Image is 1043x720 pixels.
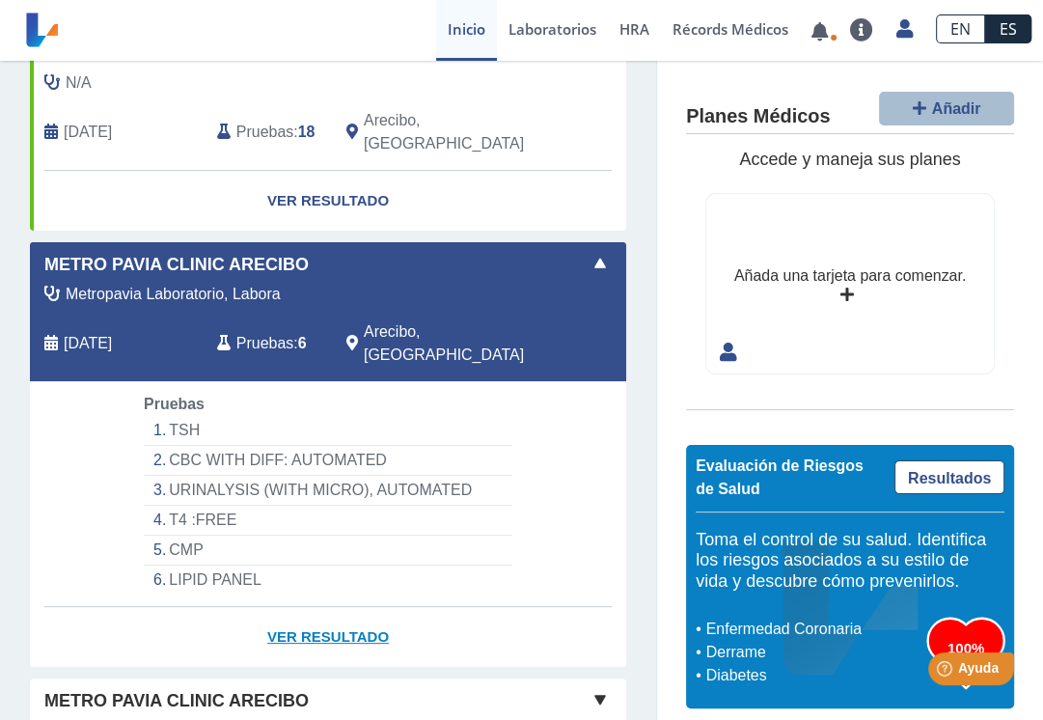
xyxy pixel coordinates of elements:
[686,105,830,128] h4: Planes Médicos
[66,283,281,306] span: Metropavia Laboratorio, Labora
[932,100,981,117] span: Añadir
[64,121,112,144] span: 2025-05-08
[236,332,293,355] span: Pruebas
[236,121,293,144] span: Pruebas
[144,396,205,412] span: Pruebas
[700,618,927,641] li: Enfermedad Coronaria
[696,457,864,497] span: Evaluación de Riesgos de Salud
[30,171,626,232] a: Ver Resultado
[30,607,626,668] a: Ver Resultado
[700,664,927,687] li: Diabetes
[66,71,92,95] span: N/A
[700,641,927,664] li: Derrame
[144,446,512,476] li: CBC WITH DIFF: AUTOMATED
[44,252,309,278] span: Metro Pavia Clinic Arecibo
[144,566,512,595] li: LIPID PANEL
[739,150,960,169] span: Accede y maneja sus planes
[44,688,309,714] span: Metro Pavia Clinic Arecibo
[298,335,307,351] b: 6
[144,506,512,536] li: T4 :FREE
[364,109,534,155] span: Arecibo, PR
[144,536,512,566] li: CMP
[894,460,1004,494] a: Resultados
[203,109,332,155] div: :
[144,476,512,506] li: URINALYSIS (WITH MICRO), AUTOMATED
[619,19,649,39] span: HRA
[203,320,332,367] div: :
[985,14,1031,43] a: ES
[64,332,112,355] span: 2025-09-30
[879,92,1014,125] button: Añadir
[927,636,1004,660] h3: 100%
[144,416,512,446] li: TSH
[696,530,1004,593] h5: Toma el control de su salud. Identifica los riesgos asociados a su estilo de vida y descubre cómo...
[871,645,1022,699] iframe: Help widget launcher
[936,14,985,43] a: EN
[364,320,534,367] span: Arecibo, PR
[734,264,966,288] div: Añada una tarjeta para comenzar.
[298,124,316,140] b: 18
